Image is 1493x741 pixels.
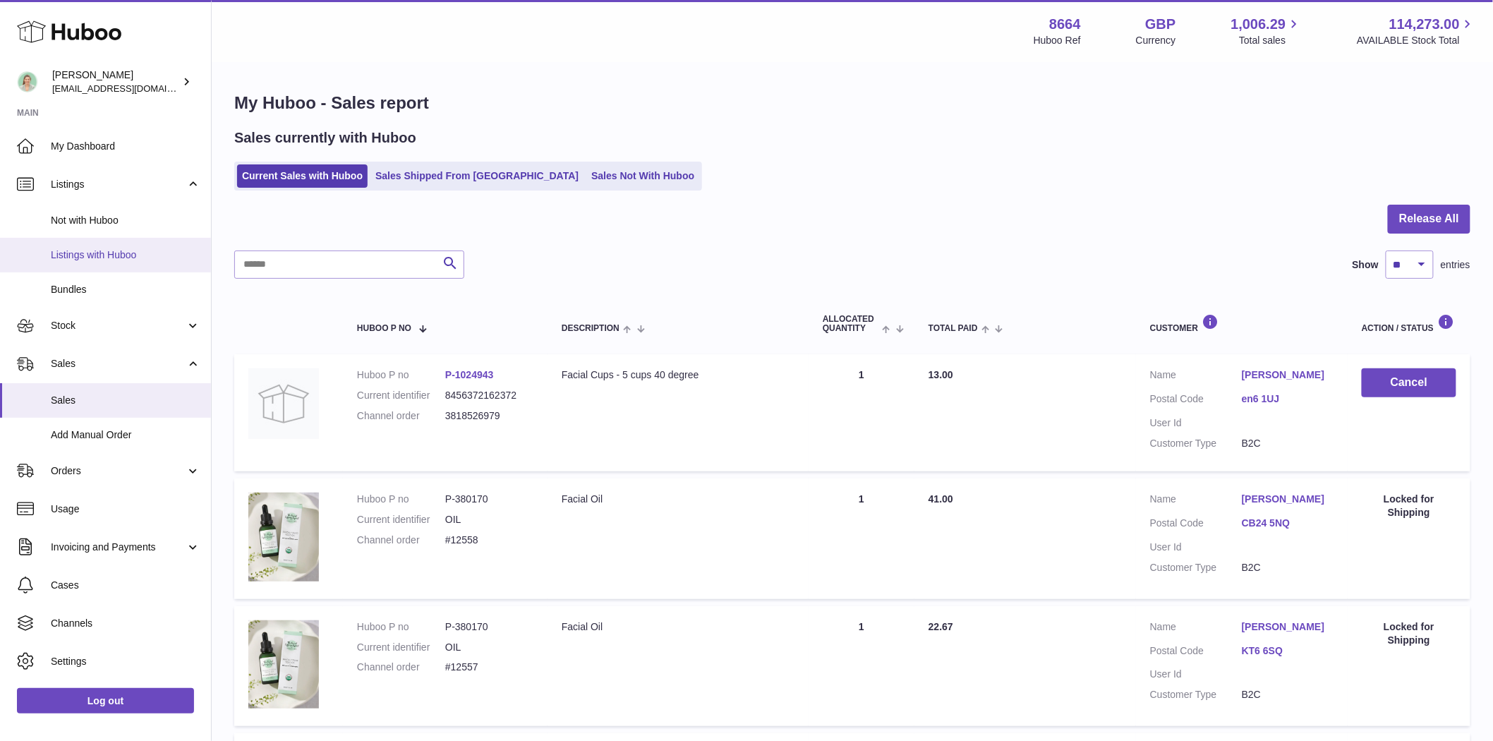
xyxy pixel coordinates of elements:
[51,319,186,332] span: Stock
[929,493,953,505] span: 41.00
[51,464,186,478] span: Orders
[357,513,445,526] dt: Current identifier
[1242,644,1334,658] a: KT6 6SQ
[929,324,978,333] span: Total paid
[1242,368,1334,382] a: [PERSON_NAME]
[17,688,194,713] a: Log out
[445,389,533,402] dd: 8456372162372
[1231,15,1302,47] a: 1,006.29 Total sales
[234,92,1470,114] h1: My Huboo - Sales report
[51,617,200,630] span: Channels
[1357,15,1476,47] a: 114,273.00 AVAILABLE Stock Total
[370,164,584,188] a: Sales Shipped From [GEOGRAPHIC_DATA]
[445,409,533,423] dd: 3818526979
[1150,392,1242,409] dt: Postal Code
[929,369,953,380] span: 13.00
[51,248,200,262] span: Listings with Huboo
[51,394,200,407] span: Sales
[357,641,445,654] dt: Current identifier
[1034,34,1081,47] div: Huboo Ref
[1242,493,1334,506] a: [PERSON_NAME]
[1150,416,1242,430] dt: User Id
[1242,517,1334,530] a: CB24 5NQ
[1150,668,1242,681] dt: User Id
[1362,314,1456,333] div: Action / Status
[1362,368,1456,397] button: Cancel
[1362,620,1456,647] div: Locked for Shipping
[445,513,533,526] dd: OIL
[809,478,914,599] td: 1
[237,164,368,188] a: Current Sales with Huboo
[562,620,794,634] div: Facial Oil
[445,620,533,634] dd: P-380170
[357,409,445,423] dt: Channel order
[357,389,445,402] dt: Current identifier
[51,541,186,554] span: Invoicing and Payments
[1150,644,1242,661] dt: Postal Code
[1242,561,1334,574] dd: B2C
[809,354,914,471] td: 1
[1239,34,1302,47] span: Total sales
[1150,437,1242,450] dt: Customer Type
[1242,620,1334,634] a: [PERSON_NAME]
[445,661,533,674] dd: #12557
[357,534,445,547] dt: Channel order
[248,493,319,582] img: 86641712262092.png
[1136,34,1176,47] div: Currency
[357,368,445,382] dt: Huboo P no
[51,140,200,153] span: My Dashboard
[1357,34,1476,47] span: AVAILABLE Stock Total
[52,68,179,95] div: [PERSON_NAME]
[51,655,200,668] span: Settings
[248,368,319,439] img: no-photo.jpg
[51,502,200,516] span: Usage
[1353,258,1379,272] label: Show
[17,71,38,92] img: internalAdmin-8664@internal.huboo.com
[52,83,207,94] span: [EMAIL_ADDRESS][DOMAIN_NAME]
[1150,517,1242,534] dt: Postal Code
[1150,493,1242,510] dt: Name
[1362,493,1456,519] div: Locked for Shipping
[1145,15,1175,34] strong: GBP
[1441,258,1470,272] span: entries
[357,661,445,674] dt: Channel order
[586,164,699,188] a: Sales Not With Huboo
[1242,688,1334,701] dd: B2C
[1150,368,1242,385] dt: Name
[357,324,411,333] span: Huboo P no
[1150,541,1242,554] dt: User Id
[809,606,914,727] td: 1
[1389,15,1460,34] span: 114,273.00
[562,368,794,382] div: Facial Cups - 5 cups 40 degree
[1388,205,1470,234] button: Release All
[51,357,186,370] span: Sales
[357,493,445,506] dt: Huboo P no
[1150,561,1242,574] dt: Customer Type
[51,178,186,191] span: Listings
[248,620,319,709] img: 86641712262092.png
[51,214,200,227] span: Not with Huboo
[1242,437,1334,450] dd: B2C
[1150,688,1242,701] dt: Customer Type
[445,493,533,506] dd: P-380170
[445,641,533,654] dd: OIL
[51,428,200,442] span: Add Manual Order
[929,621,953,632] span: 22.67
[357,620,445,634] dt: Huboo P no
[562,324,619,333] span: Description
[445,534,533,547] dd: #12558
[234,128,416,147] h2: Sales currently with Huboo
[1150,314,1334,333] div: Customer
[51,283,200,296] span: Bundles
[562,493,794,506] div: Facial Oil
[1231,15,1286,34] span: 1,006.29
[445,369,494,380] a: P-1024943
[1049,15,1081,34] strong: 8664
[823,315,878,333] span: ALLOCATED Quantity
[51,579,200,592] span: Cases
[1150,620,1242,637] dt: Name
[1242,392,1334,406] a: en6 1UJ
